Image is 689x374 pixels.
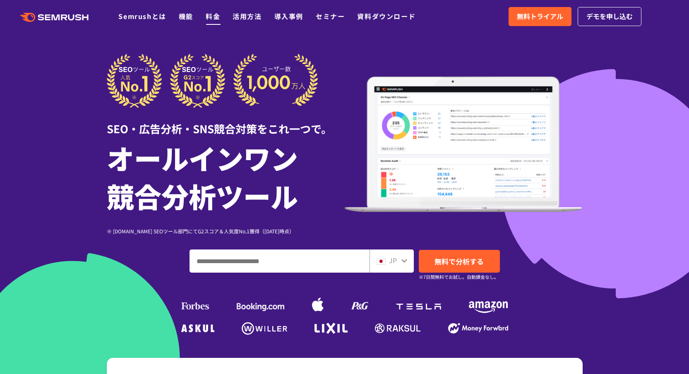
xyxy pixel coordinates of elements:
a: Semrushとは [118,11,166,21]
a: 資料ダウンロード [357,11,415,21]
a: デモを申し込む [578,7,641,26]
span: 無料トライアル [517,11,563,22]
input: ドメイン、キーワードまたはURLを入力してください [190,250,369,272]
a: 機能 [179,11,193,21]
span: JP [389,255,397,265]
span: 無料で分析する [435,256,484,266]
a: 無料で分析する [419,250,500,273]
a: 料金 [206,11,220,21]
span: デモを申し込む [586,11,633,22]
div: ※ [DOMAIN_NAME] SEOツール部門にてG2スコア＆人気度No.1獲得（[DATE]時点） [107,227,345,235]
a: 導入事例 [274,11,303,21]
small: ※7日間無料でお試し。自動課金なし。 [419,273,499,281]
a: 活用方法 [233,11,262,21]
div: SEO・広告分析・SNS競合対策をこれ一つで。 [107,108,345,137]
a: 無料トライアル [509,7,571,26]
h1: オールインワン 競合分析ツール [107,139,345,215]
a: セミナー [316,11,345,21]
